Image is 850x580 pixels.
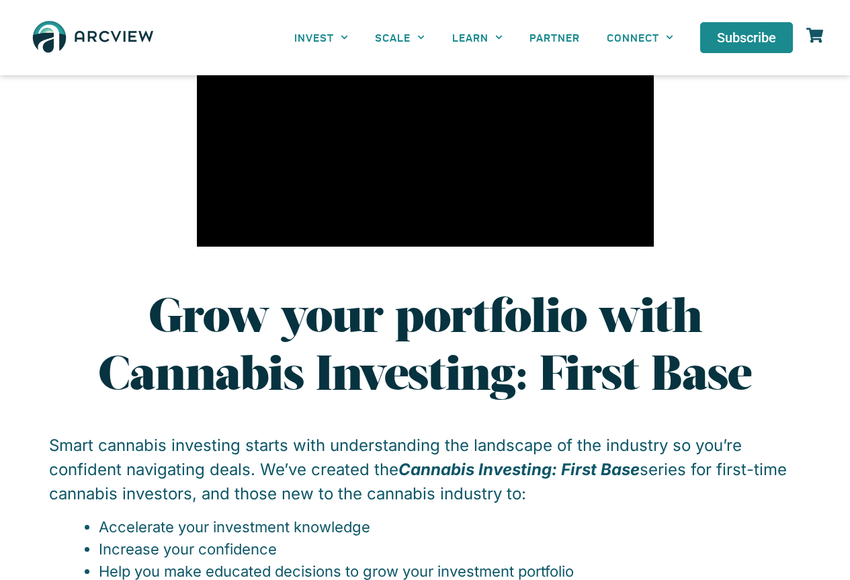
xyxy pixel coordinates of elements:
a: SCALE [362,22,438,52]
a: Subscribe [700,22,793,53]
a: INVEST [281,22,362,52]
nav: Menu [281,22,687,52]
p: Smart cannabis investing starts with understanding the landscape of the industry so you’re confid... [49,433,802,506]
li: Accelerate your investment knowledge [99,516,768,538]
a: LEARN [439,22,516,52]
li: Increase your confidence [99,538,768,561]
a: CONNECT [593,22,687,52]
h2: Grow your portfolio with Cannabis Investing: First Base [49,287,802,403]
img: The Arcview Group [27,13,159,62]
i: Cannabis Investing: First Base [398,460,640,479]
a: PARTNER [516,22,593,52]
span: Subscribe [717,31,776,44]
